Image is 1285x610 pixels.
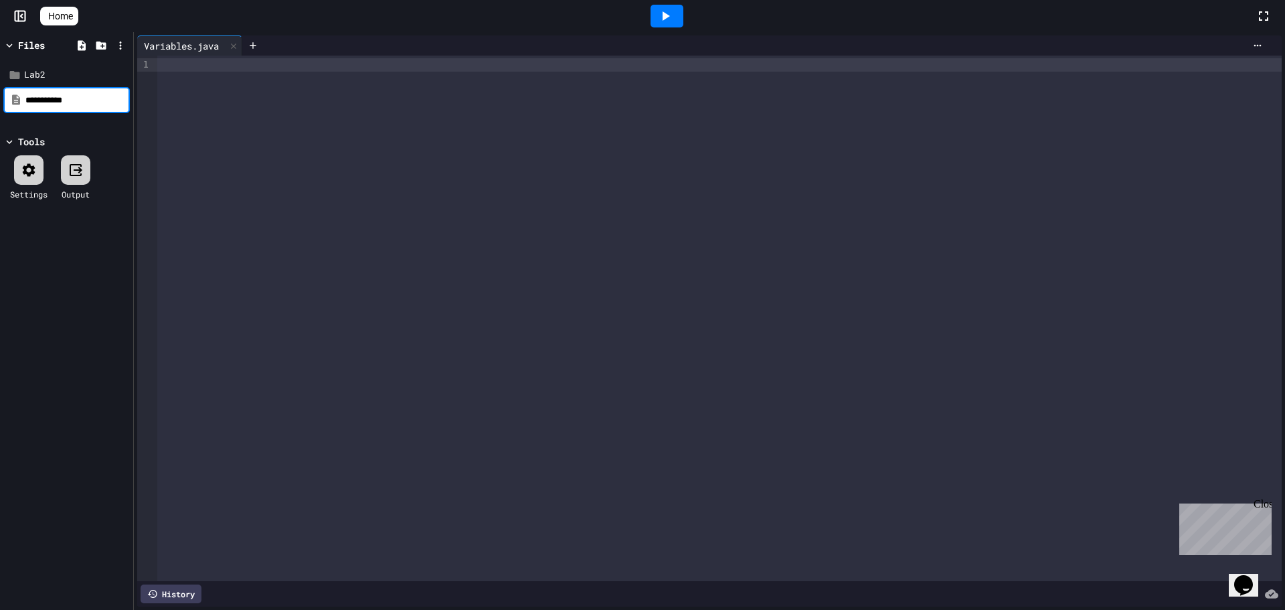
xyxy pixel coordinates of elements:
[137,39,226,53] div: Variables.java
[5,5,92,85] div: Chat with us now!Close
[10,188,48,200] div: Settings
[62,188,90,200] div: Output
[1229,556,1272,597] iframe: chat widget
[137,35,242,56] div: Variables.java
[137,58,151,72] div: 1
[24,68,128,82] div: Lab2
[40,7,78,25] a: Home
[141,585,201,603] div: History
[18,135,45,149] div: Tools
[48,9,73,23] span: Home
[1174,498,1272,555] iframe: chat widget
[18,38,45,52] div: Files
